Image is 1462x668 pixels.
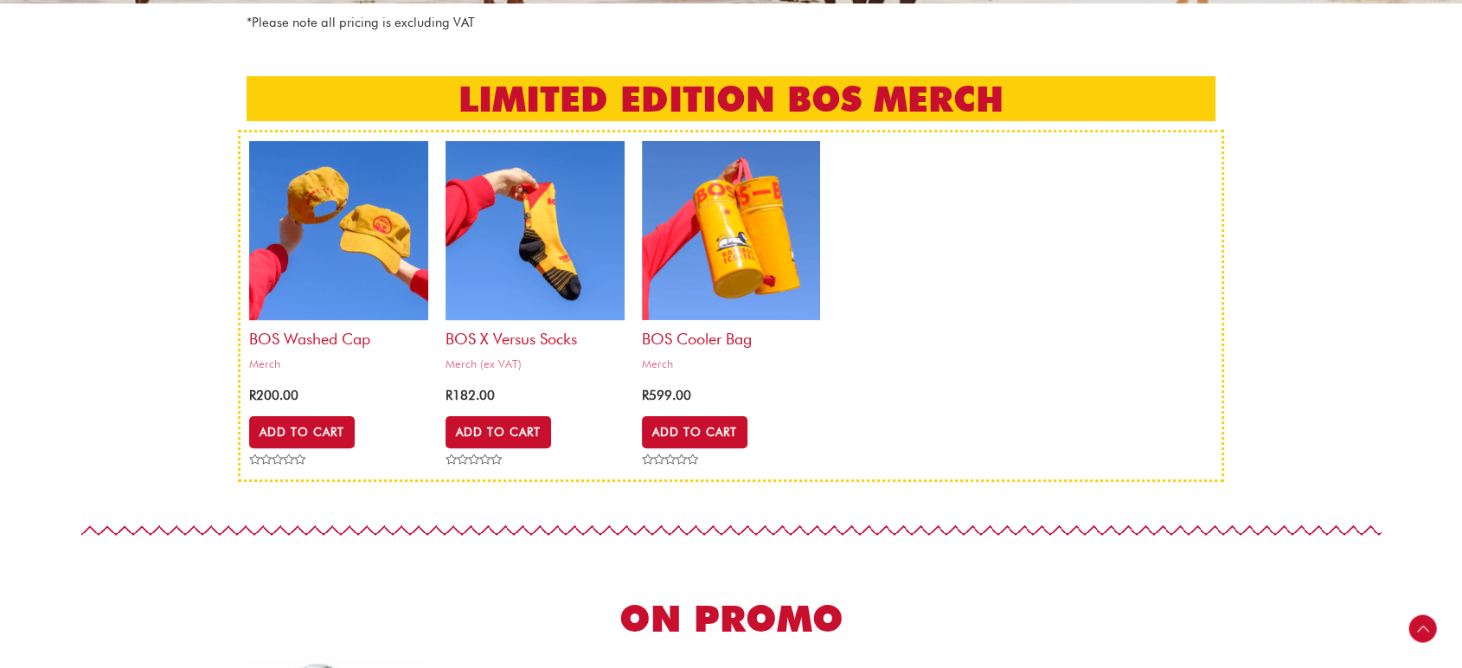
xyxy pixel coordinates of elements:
bdi: 200.00 [249,388,298,403]
span: R [249,388,256,403]
bdi: 599.00 [642,388,691,403]
h2: BOS Washed Cap [249,320,428,349]
span: R [642,388,649,403]
p: *Please note all pricing is excluding VAT [247,12,1215,34]
a: Add to cart: “BOS Cooler bag” [642,416,747,447]
a: BOS Washed CapMerch [249,141,428,377]
a: Select options for “BOS x Versus Socks” [446,416,551,447]
span: Merch [642,356,821,371]
span: Merch (ex VAT) [446,356,625,371]
a: BOS x Versus SocksMerch (ex VAT) [446,141,625,377]
span: R [446,388,452,403]
bdi: 182.00 [446,388,495,403]
h2: LIMITED EDITION BOS MERCH [247,76,1215,121]
span: Merch [249,356,428,371]
a: BOS Cooler bagMerch [642,141,821,377]
h2: ON PROMO [247,595,1215,643]
h2: BOS x Versus Socks [446,320,625,349]
img: bos cap [249,141,428,320]
img: bos cooler bag [642,141,821,320]
h2: BOS Cooler bag [642,320,821,349]
a: Add to cart: “BOS Washed Cap” [249,416,355,447]
img: bos x versus socks [446,141,625,320]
